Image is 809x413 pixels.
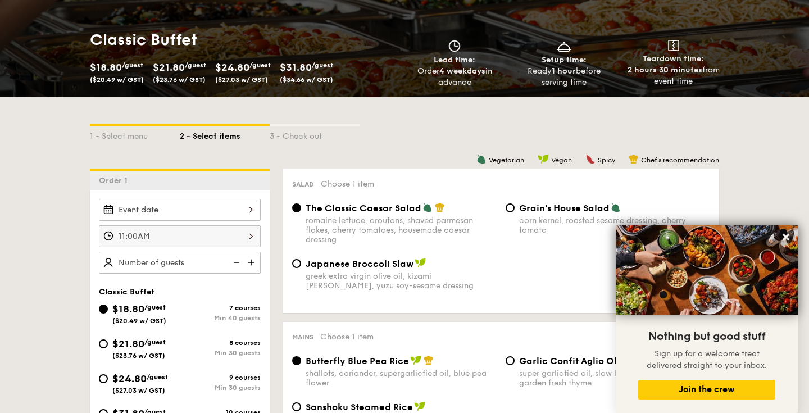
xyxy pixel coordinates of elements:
[556,40,572,52] img: icon-dish.430c3a2e.svg
[112,373,147,385] span: $24.80
[410,355,421,365] img: icon-vegan.f8ff3823.svg
[422,202,433,212] img: icon-vegetarian.fe4039eb.svg
[90,76,144,84] span: ($20.49 w/ GST)
[280,61,312,74] span: $31.80
[551,156,572,164] span: Vegan
[292,180,314,188] span: Salad
[99,199,261,221] input: Event date
[489,156,524,164] span: Vegetarian
[292,402,301,411] input: Sanshoku Steamed Ricemultigrain rice, roasted black soybean
[623,65,724,87] div: from event time
[616,225,798,315] img: DSC07876-Edit02-Large.jpeg
[180,374,261,382] div: 9 courses
[424,355,434,365] img: icon-chef-hat.a58ddaea.svg
[306,402,413,412] span: Sanshoku Steamed Rice
[306,271,497,291] div: greek extra virgin olive oil, kizami [PERSON_NAME], yuzu soy-sesame dressing
[90,61,122,74] span: $18.80
[180,339,261,347] div: 8 courses
[215,76,268,84] span: ($27.03 w/ GST)
[292,356,301,365] input: Butterfly Blue Pea Riceshallots, coriander, supergarlicfied oil, blue pea flower
[99,339,108,348] input: $21.80/guest($23.76 w/ GST)8 coursesMin 30 guests
[414,401,425,411] img: icon-vegan.f8ff3823.svg
[598,156,615,164] span: Spicy
[112,352,165,360] span: ($23.76 w/ GST)
[611,202,621,212] img: icon-vegetarian.fe4039eb.svg
[99,374,108,383] input: $24.80/guest($27.03 w/ GST)9 coursesMin 30 guests
[439,66,485,76] strong: 4 weekdays
[99,225,261,247] input: Event time
[99,287,154,297] span: Classic Buffet
[476,154,487,164] img: icon-vegetarian.fe4039eb.svg
[306,356,409,366] span: Butterfly Blue Pea Rice
[404,66,505,88] div: Order in advance
[292,333,313,341] span: Mains
[668,40,679,51] img: icon-teardown.65201eee.svg
[506,203,515,212] input: Grain's House Saladcorn kernel, roasted sesame dressing, cherry tomato
[585,154,596,164] img: icon-spicy.37a8142b.svg
[227,252,244,273] img: icon-reduce.1d2dbef1.svg
[185,61,206,69] span: /guest
[90,30,400,50] h1: Classic Buffet
[312,61,333,69] span: /guest
[99,252,261,274] input: Number of guests
[144,303,166,311] span: /guest
[180,126,270,142] div: 2 - Select items
[542,55,587,65] span: Setup time:
[153,76,206,84] span: ($23.76 w/ GST)
[112,387,165,394] span: ($27.03 w/ GST)
[244,252,261,273] img: icon-add.58712e84.svg
[777,228,795,246] button: Close
[122,61,143,69] span: /guest
[538,154,549,164] img: icon-vegan.f8ff3823.svg
[519,369,710,388] div: super garlicfied oil, slow baked cherry tomatoes, garden fresh thyme
[321,179,374,189] span: Choose 1 item
[519,216,710,235] div: corn kernel, roasted sesame dressing, cherry tomato
[320,332,374,342] span: Choose 1 item
[514,66,615,88] div: Ready before serving time
[629,154,639,164] img: icon-chef-hat.a58ddaea.svg
[99,176,132,185] span: Order 1
[112,303,144,315] span: $18.80
[648,330,765,343] span: Nothing but good stuff
[638,380,775,400] button: Join the crew
[434,55,475,65] span: Lead time:
[180,349,261,357] div: Min 30 guests
[147,373,168,381] span: /guest
[99,305,108,314] input: $18.80/guest($20.49 w/ GST)7 coursesMin 40 guests
[144,338,166,346] span: /guest
[628,65,702,75] strong: 2 hours 30 minutes
[180,384,261,392] div: Min 30 guests
[647,349,767,370] span: Sign up for a welcome treat delivered straight to your inbox.
[270,126,360,142] div: 3 - Check out
[215,61,249,74] span: $24.80
[446,40,463,52] img: icon-clock.2db775ea.svg
[249,61,271,69] span: /guest
[435,202,445,212] img: icon-chef-hat.a58ddaea.svg
[292,259,301,268] input: Japanese Broccoli Slawgreek extra virgin olive oil, kizami [PERSON_NAME], yuzu soy-sesame dressing
[112,317,166,325] span: ($20.49 w/ GST)
[506,356,515,365] input: Garlic Confit Aglio Oliosuper garlicfied oil, slow baked cherry tomatoes, garden fresh thyme
[90,126,180,142] div: 1 - Select menu
[306,216,497,244] div: romaine lettuce, croutons, shaved parmesan flakes, cherry tomatoes, housemade caesar dressing
[180,304,261,312] div: 7 courses
[519,203,610,214] span: Grain's House Salad
[292,203,301,212] input: The Classic Caesar Saladromaine lettuce, croutons, shaved parmesan flakes, cherry tomatoes, house...
[306,258,413,269] span: Japanese Broccoli Slaw
[112,338,144,350] span: $21.80
[306,369,497,388] div: shallots, coriander, supergarlicfied oil, blue pea flower
[306,203,421,214] span: The Classic Caesar Salad
[519,356,625,366] span: Garlic Confit Aglio Olio
[153,61,185,74] span: $21.80
[280,76,333,84] span: ($34.66 w/ GST)
[643,54,704,63] span: Teardown time:
[180,314,261,322] div: Min 40 guests
[641,156,719,164] span: Chef's recommendation
[552,66,576,76] strong: 1 hour
[415,258,426,268] img: icon-vegan.f8ff3823.svg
